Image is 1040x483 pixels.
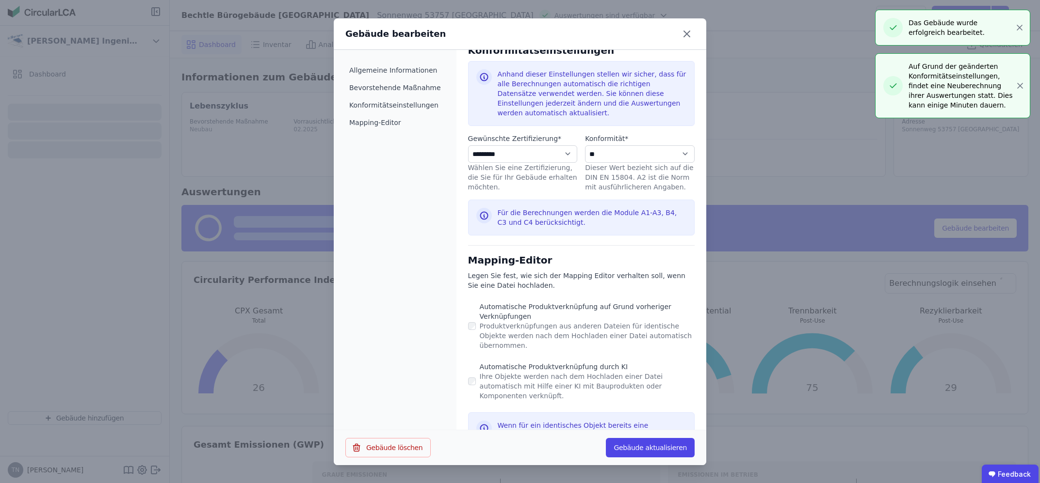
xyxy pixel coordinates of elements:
div: Dieser Wert bezieht sich auf die DIN EN 15804. A2 ist die Norm mit ausführlicheren Angaben. [585,163,695,192]
li: Allgemeine Informationen [345,62,445,79]
div: Mapping-Editor [468,245,695,267]
div: Legen Sie fest, wie sich der Mapping Editor verhalten soll, wenn Sie eine Datei hochladen. [468,271,695,290]
li: Konformitätseinstellungen [345,96,445,114]
label: audits.requiredField [468,134,578,143]
div: Automatische Produktverknüpfung auf Grund vorheriger Verknüpfungen [480,302,695,321]
div: Wenn für ein identisches Objekt bereits eine Produktverknüpfung besteht und übernommen werden sol... [498,421,686,450]
div: Produktverknüpfungen aus anderen Dateien für identische Objekte werden nach dem Hochladen einer D... [480,321,695,350]
label: audits.requiredField [585,134,695,143]
div: Ihre Objekte werden nach dem Hochladen einer Datei automatisch mit Hilfe einer KI mit Bauprodukte... [480,372,695,401]
li: Bevorstehende Maßnahme [345,79,445,96]
div: Anhand dieser Einstellungen stellen wir sicher, dass für alle Berechnungen automatisch die richti... [498,69,686,118]
div: Gebäude bearbeiten [345,27,446,41]
div: Automatische Produktverknüpfung durch KI [480,362,695,372]
div: Wählen Sie eine Zertifizierung, die Sie für Ihr Gebäude erhalten möchten. [468,163,578,192]
li: Mapping-Editor [345,114,445,131]
div: Für die Berechnungen werden die Module A1-A3, B4, C3 und C4 berücksichtigt. [498,208,686,227]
